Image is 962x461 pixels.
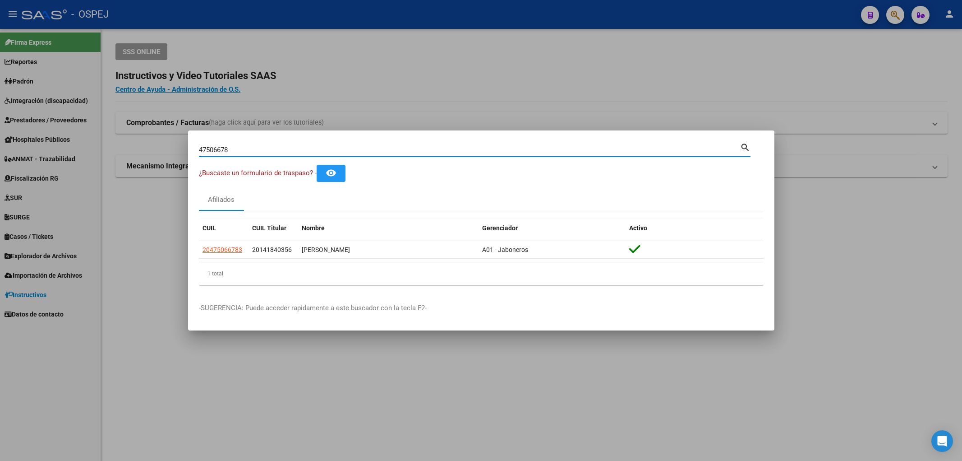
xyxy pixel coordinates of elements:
[302,224,325,232] span: Nombre
[298,219,479,238] datatable-header-cell: Nombre
[302,245,475,255] div: [PERSON_NAME]
[740,141,750,152] mat-icon: search
[629,224,647,232] span: Activo
[931,430,953,452] div: Open Intercom Messenger
[199,303,764,313] p: -SUGERENCIA: Puede acceder rapidamente a este buscador con la tecla F2-
[199,169,317,177] span: ¿Buscaste un formulario de traspaso? -
[252,246,292,253] span: 20141840356
[326,168,336,178] mat-icon: remove_red_eye
[249,219,298,238] datatable-header-cell: CUIL Titular
[208,195,235,205] div: Afiliados
[482,224,518,232] span: Gerenciador
[199,219,249,238] datatable-header-cell: CUIL
[626,219,764,238] datatable-header-cell: Activo
[199,262,764,285] div: 1 total
[203,224,216,232] span: CUIL
[479,219,626,238] datatable-header-cell: Gerenciador
[482,246,528,253] span: A01 - Jaboneros
[203,246,242,253] span: 20475066783
[252,224,286,232] span: CUIL Titular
